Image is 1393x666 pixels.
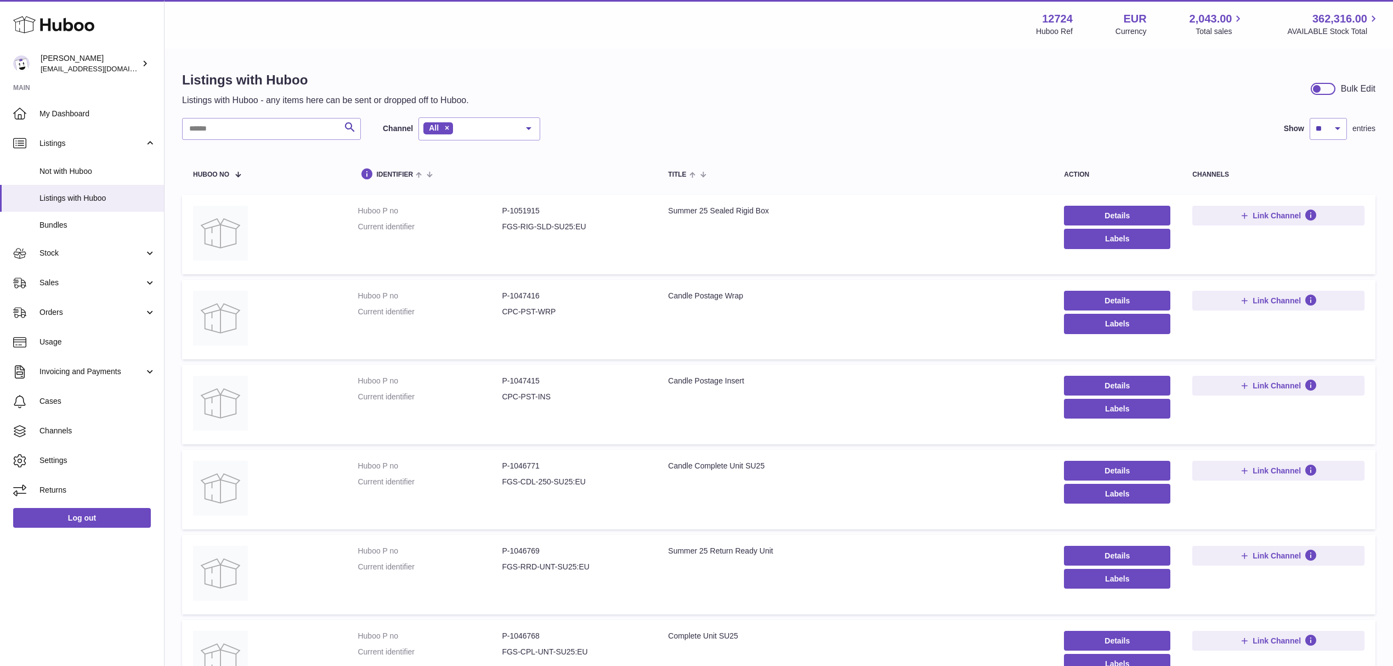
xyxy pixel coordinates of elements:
dd: P-1046769 [502,546,646,556]
div: Candle Complete Unit SU25 [668,461,1042,471]
div: action [1064,171,1170,178]
span: [EMAIL_ADDRESS][DOMAIN_NAME] [41,64,161,73]
span: Invoicing and Payments [39,366,144,377]
div: Summer 25 Return Ready Unit [668,546,1042,556]
span: Listings with Huboo [39,193,156,204]
img: Summer 25 Sealed Rigid Box [193,206,248,261]
span: AVAILABLE Stock Total [1287,26,1380,37]
span: All [429,123,439,132]
dt: Huboo P no [358,291,502,301]
dt: Huboo P no [358,206,502,216]
span: Channels [39,426,156,436]
button: Link Channel [1192,546,1364,566]
span: 2,043.00 [1190,12,1232,26]
dd: CPC-PST-INS [502,392,646,402]
dd: FGS-RRD-UNT-SU25:EU [502,562,646,572]
span: Settings [39,455,156,466]
dd: P-1047416 [502,291,646,301]
dd: P-1046771 [502,461,646,471]
a: Details [1064,206,1170,225]
img: internalAdmin-12724@internal.huboo.com [13,55,30,72]
label: Channel [383,123,413,134]
span: Total sales [1196,26,1244,37]
dd: FGS-CDL-250-SU25:EU [502,477,646,487]
dt: Current identifier [358,477,502,487]
dt: Current identifier [358,307,502,317]
button: Link Channel [1192,291,1364,311]
img: Candle Postage Insert [193,376,248,431]
strong: 12724 [1042,12,1073,26]
span: Sales [39,278,144,288]
dt: Current identifier [358,392,502,402]
span: entries [1352,123,1375,134]
span: Link Channel [1253,296,1301,306]
a: Details [1064,631,1170,651]
span: title [668,171,686,178]
dd: FGS-RIG-SLD-SU25:EU [502,222,646,232]
span: Orders [39,307,144,318]
span: Link Channel [1253,211,1301,221]
dt: Huboo P no [358,376,502,386]
a: Log out [13,508,151,528]
h1: Listings with Huboo [182,71,469,89]
button: Labels [1064,314,1170,334]
span: Huboo no [193,171,229,178]
button: Link Channel [1192,376,1364,396]
button: Labels [1064,484,1170,504]
p: Listings with Huboo - any items here can be sent or dropped off to Huboo. [182,94,469,106]
dd: P-1046768 [502,631,646,641]
div: Complete Unit SU25 [668,631,1042,641]
span: Cases [39,396,156,407]
dt: Current identifier [358,562,502,572]
span: Link Channel [1253,551,1301,561]
div: channels [1192,171,1364,178]
span: Link Channel [1253,636,1301,646]
span: Not with Huboo [39,166,156,177]
dd: FGS-CPL-UNT-SU25:EU [502,647,646,657]
dd: P-1047415 [502,376,646,386]
div: Summer 25 Sealed Rigid Box [668,206,1042,216]
a: Details [1064,461,1170,481]
span: Returns [39,485,156,495]
dt: Current identifier [358,647,502,657]
a: Details [1064,291,1170,311]
label: Show [1284,123,1304,134]
button: Link Channel [1192,631,1364,651]
div: Huboo Ref [1036,26,1073,37]
button: Labels [1064,399,1170,419]
a: 362,316.00 AVAILABLE Stock Total [1287,12,1380,37]
button: Labels [1064,569,1170,589]
div: Candle Postage Insert [668,376,1042,386]
dd: CPC-PST-WRP [502,307,646,317]
button: Link Channel [1192,206,1364,225]
span: Listings [39,138,144,149]
dt: Current identifier [358,222,502,232]
div: Currency [1115,26,1147,37]
a: 2,043.00 Total sales [1190,12,1245,37]
button: Labels [1064,229,1170,249]
img: Candle Postage Wrap [193,291,248,346]
a: Details [1064,546,1170,566]
dt: Huboo P no [358,461,502,471]
strong: EUR [1123,12,1146,26]
dt: Huboo P no [358,631,502,641]
div: [PERSON_NAME] [41,53,139,74]
span: 362,316.00 [1312,12,1367,26]
div: Bulk Edit [1341,83,1375,95]
img: Candle Complete Unit SU25 [193,461,248,516]
a: Details [1064,376,1170,396]
dd: P-1051915 [502,206,646,216]
span: My Dashboard [39,109,156,119]
span: Usage [39,337,156,347]
span: Bundles [39,220,156,230]
div: Candle Postage Wrap [668,291,1042,301]
dt: Huboo P no [358,546,502,556]
button: Link Channel [1192,461,1364,481]
img: Summer 25 Return Ready Unit [193,546,248,601]
span: identifier [376,171,413,178]
span: Stock [39,248,144,258]
span: Link Channel [1253,466,1301,476]
span: Link Channel [1253,381,1301,391]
